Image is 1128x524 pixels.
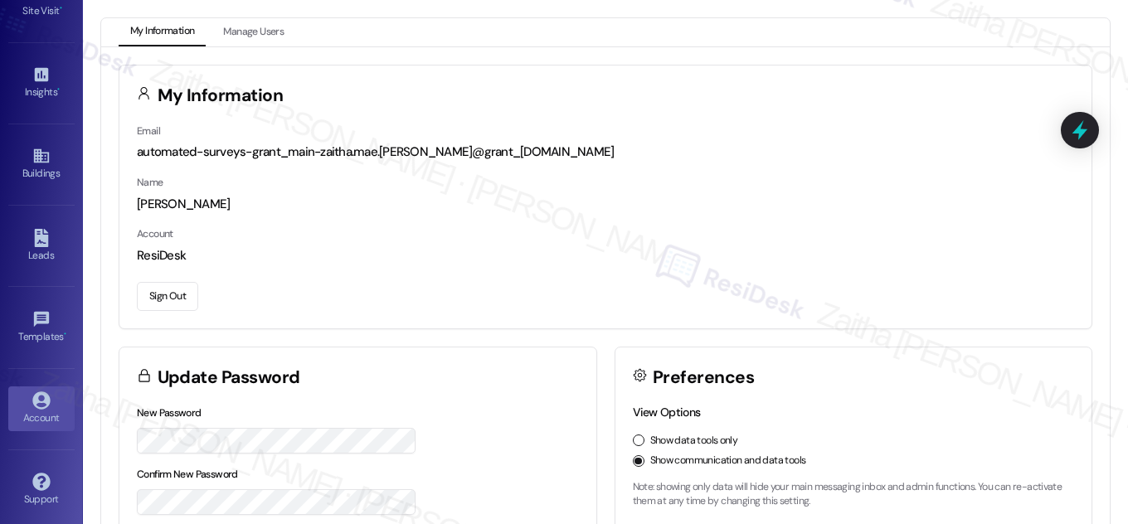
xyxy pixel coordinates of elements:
[8,61,75,105] a: Insights •
[650,434,738,449] label: Show data tools only
[137,143,1074,161] div: automated-surveys-grant_main-zaitha.mae.[PERSON_NAME]@grant_[DOMAIN_NAME]
[60,2,62,14] span: •
[137,176,163,189] label: Name
[8,305,75,350] a: Templates •
[137,406,202,420] label: New Password
[137,196,1074,213] div: [PERSON_NAME]
[137,124,160,138] label: Email
[653,369,754,386] h3: Preferences
[633,480,1075,509] p: Note: showing only data will hide your main messaging inbox and admin functions. You can re-activ...
[137,247,1074,264] div: ResiDesk
[8,468,75,512] a: Support
[137,227,173,240] label: Account
[137,468,238,481] label: Confirm New Password
[57,84,60,95] span: •
[8,142,75,187] a: Buildings
[633,405,701,420] label: View Options
[119,18,206,46] button: My Information
[8,224,75,269] a: Leads
[64,328,66,340] span: •
[158,87,284,104] h3: My Information
[211,18,295,46] button: Manage Users
[8,386,75,431] a: Account
[650,454,806,468] label: Show communication and data tools
[137,282,198,311] button: Sign Out
[158,369,300,386] h3: Update Password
